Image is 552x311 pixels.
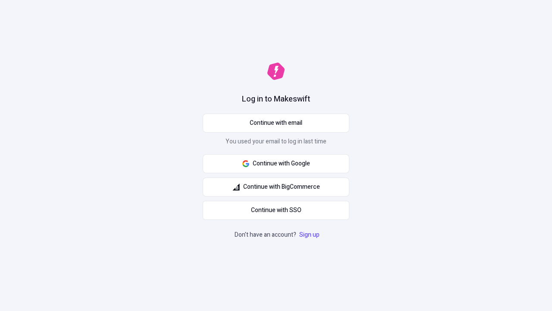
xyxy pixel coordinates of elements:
span: Continue with Google [253,159,310,168]
button: Continue with Google [203,154,349,173]
button: Continue with BigCommerce [203,178,349,197]
a: Sign up [298,230,321,239]
p: Don't have an account? [235,230,321,240]
p: You used your email to log in last time [203,137,349,150]
span: Continue with BigCommerce [243,182,320,192]
span: Continue with email [250,118,302,128]
a: Continue with SSO [203,201,349,220]
button: Continue with email [203,114,349,133]
h1: Log in to Makeswift [242,94,310,105]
